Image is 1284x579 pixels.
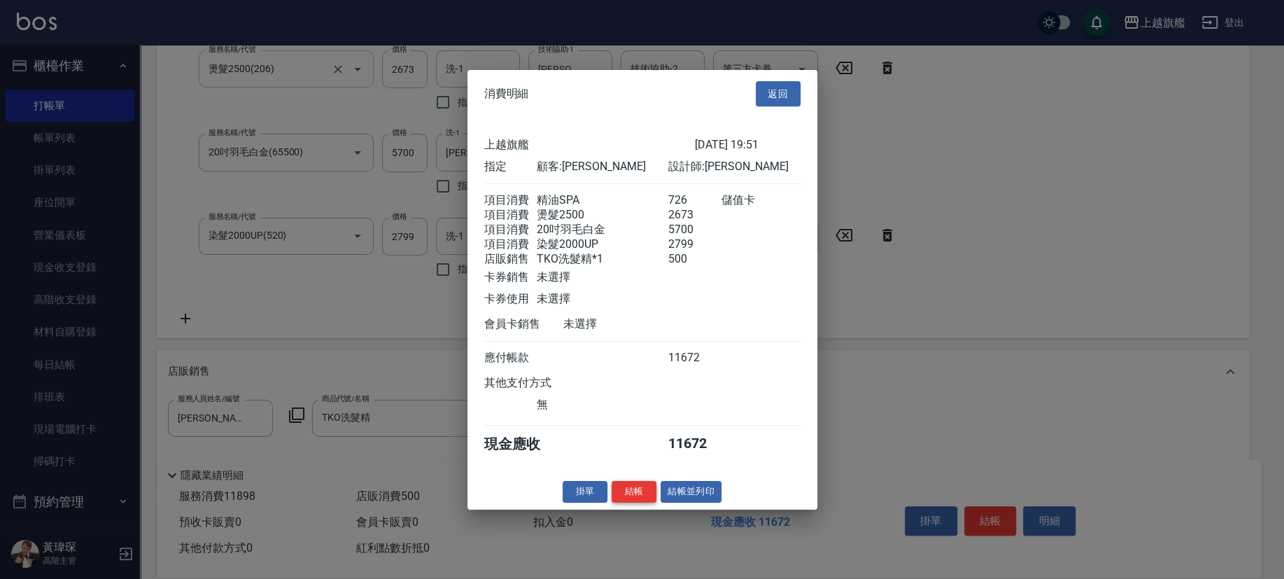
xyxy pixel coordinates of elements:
div: 未選擇 [537,292,668,307]
div: 精油SPA [537,193,668,208]
button: 返回 [756,81,800,106]
div: 指定 [484,160,537,174]
div: 無 [537,398,668,412]
div: 現金應收 [484,435,563,454]
div: 項目消費 [484,223,537,237]
div: 儲值卡 [721,193,800,208]
div: 500 [668,252,721,267]
div: 卡券銷售 [484,270,537,285]
div: 會員卡銷售 [484,317,563,332]
div: 卡券使用 [484,292,537,307]
div: 5700 [668,223,721,237]
div: 染髮2000UP [537,237,668,252]
div: 上越旗艦 [484,138,695,153]
div: 顧客: [PERSON_NAME] [537,160,668,174]
div: 11672 [668,435,721,454]
div: 設計師: [PERSON_NAME] [668,160,800,174]
div: 2799 [668,237,721,252]
div: 未選擇 [563,317,695,332]
div: 燙髮2500 [537,208,668,223]
span: 消費明細 [484,87,529,101]
button: 結帳 [612,481,656,503]
div: [DATE] 19:51 [695,138,800,153]
div: 20吋羽毛白金 [537,223,668,237]
div: TKO洗髮精*1 [537,252,668,267]
div: 11672 [668,351,721,365]
div: 2673 [668,208,721,223]
div: 應付帳款 [484,351,537,365]
button: 結帳並列印 [661,481,721,503]
div: 項目消費 [484,193,537,208]
button: 掛單 [563,481,607,503]
div: 未選擇 [537,270,668,285]
div: 項目消費 [484,237,537,252]
div: 項目消費 [484,208,537,223]
div: 726 [668,193,721,208]
div: 店販銷售 [484,252,537,267]
div: 其他支付方式 [484,376,590,391]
